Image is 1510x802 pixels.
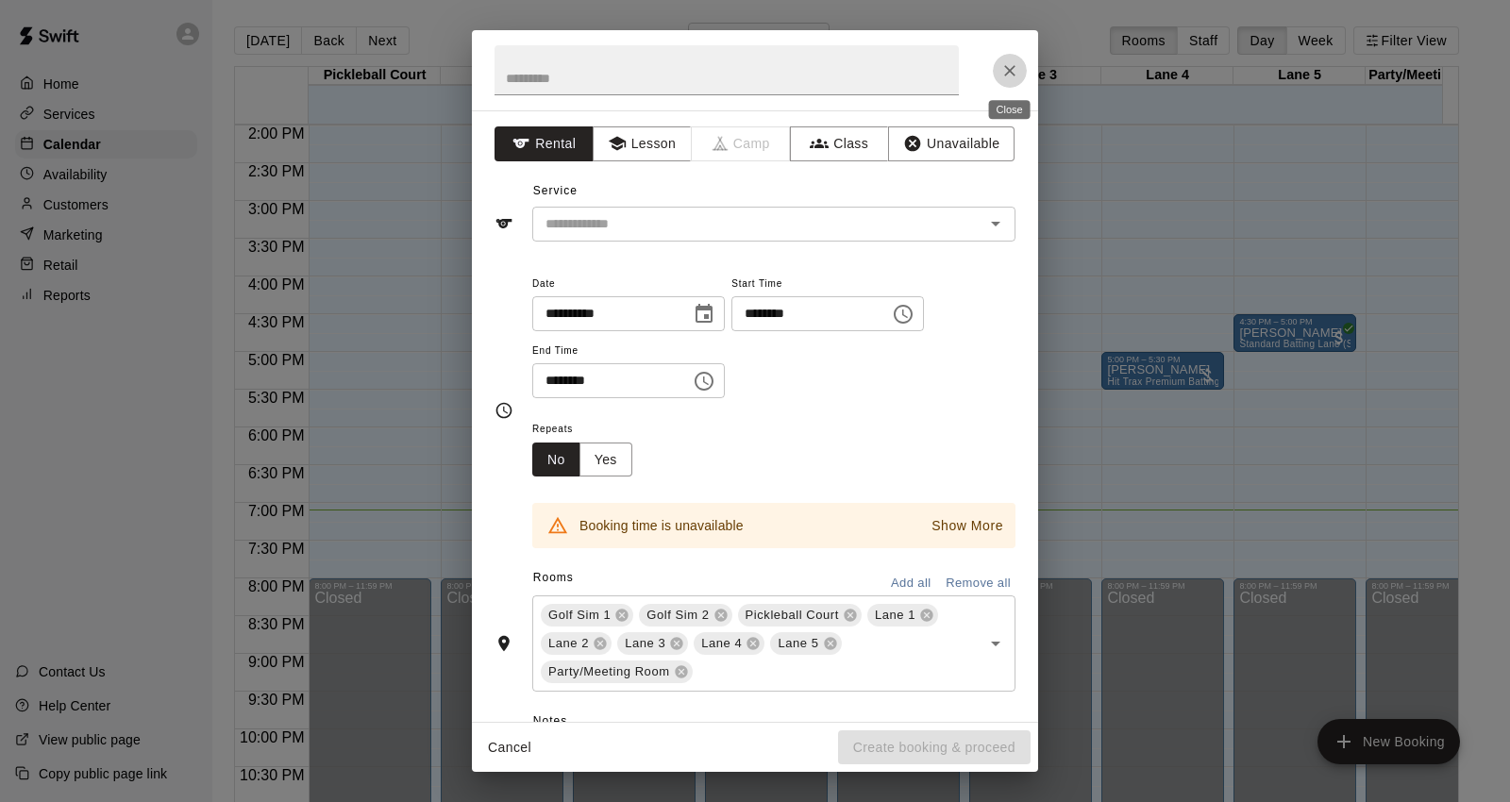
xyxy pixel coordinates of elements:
[927,512,1008,540] button: Show More
[579,509,744,543] div: Booking time is unavailable
[533,571,574,584] span: Rooms
[884,295,922,333] button: Choose time, selected time is 7:30 PM
[532,417,647,443] span: Repeats
[738,606,847,625] span: Pickleball Court
[639,606,716,625] span: Golf Sim 2
[993,54,1027,88] button: Close
[867,606,923,625] span: Lane 1
[495,634,513,653] svg: Rooms
[617,632,688,655] div: Lane 3
[593,126,692,161] button: Lesson
[541,604,633,627] div: Golf Sim 1
[533,707,1015,737] span: Notes
[867,604,938,627] div: Lane 1
[579,443,632,477] button: Yes
[694,632,764,655] div: Lane 4
[541,632,612,655] div: Lane 2
[541,634,596,653] span: Lane 2
[941,569,1015,598] button: Remove all
[617,634,673,653] span: Lane 3
[533,184,578,197] span: Service
[790,126,889,161] button: Class
[532,443,632,477] div: outlined button group
[888,126,1015,161] button: Unavailable
[495,126,594,161] button: Rental
[639,604,731,627] div: Golf Sim 2
[495,401,513,420] svg: Timing
[881,569,941,598] button: Add all
[541,662,678,681] span: Party/Meeting Room
[532,272,725,297] span: Date
[982,630,1009,657] button: Open
[738,604,862,627] div: Pickleball Court
[541,660,693,683] div: Party/Meeting Room
[694,634,749,653] span: Lane 4
[770,632,841,655] div: Lane 5
[685,295,723,333] button: Choose date, selected date is Oct 15, 2025
[532,339,725,364] span: End Time
[770,634,826,653] span: Lane 5
[989,100,1031,119] div: Close
[685,362,723,400] button: Choose time, selected time is 8:00 PM
[692,126,791,161] span: Camps can only be created in the Services page
[541,606,618,625] span: Golf Sim 1
[532,443,580,477] button: No
[479,730,540,765] button: Cancel
[731,272,924,297] span: Start Time
[931,516,1003,536] p: Show More
[495,214,513,233] svg: Service
[982,210,1009,237] button: Open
